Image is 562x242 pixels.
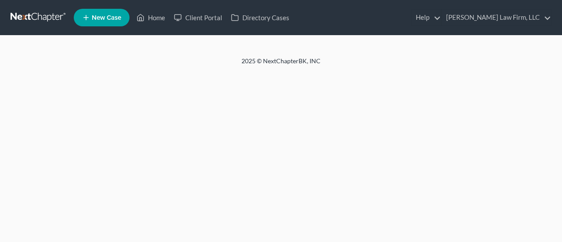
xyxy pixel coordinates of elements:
[132,10,169,25] a: Home
[74,9,130,26] new-legal-case-button: New Case
[227,10,294,25] a: Directory Cases
[411,10,441,25] a: Help
[169,10,227,25] a: Client Portal
[31,57,531,72] div: 2025 © NextChapterBK, INC
[442,10,551,25] a: [PERSON_NAME] Law Firm, LLC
